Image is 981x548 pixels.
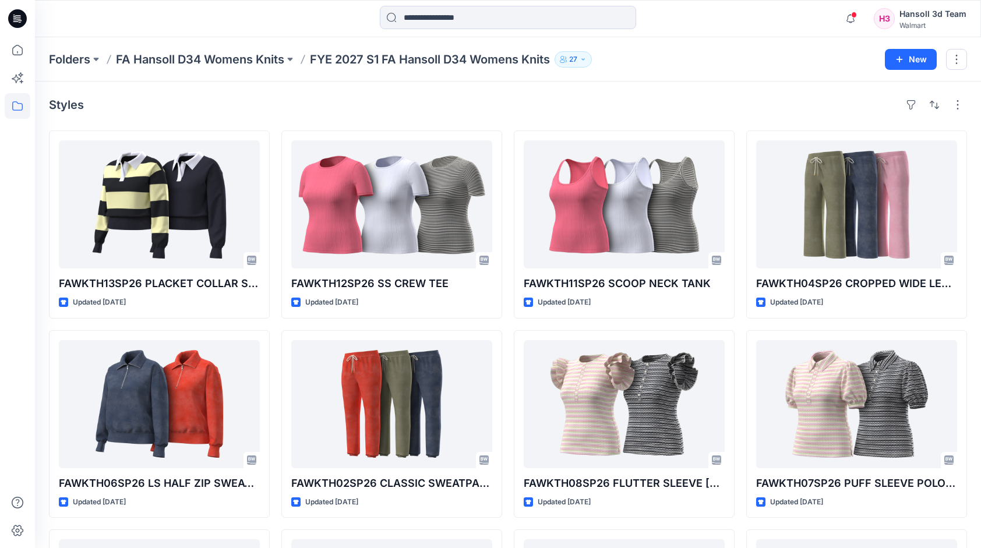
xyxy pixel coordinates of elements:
[59,275,260,292] p: FAWKTH13SP26 PLACKET COLLAR SWEATSHIRT
[538,496,591,508] p: Updated [DATE]
[899,7,966,21] div: Hansoll 3d Team
[569,53,577,66] p: 27
[59,475,260,492] p: FAWKTH06SP26 LS HALF ZIP SWEATSHIRT
[524,475,725,492] p: FAWKTH08SP26 FLUTTER SLEEVE [PERSON_NAME] TOP
[291,275,492,292] p: FAWKTH12SP26 SS CREW TEE
[756,140,957,268] a: FAWKTH04SP26 CROPPED WIDE LEG SWEATPANT OPT
[310,51,550,68] p: FYE 2027 S1 FA Hansoll D34 Womens Knits
[305,496,358,508] p: Updated [DATE]
[73,496,126,508] p: Updated [DATE]
[874,8,895,29] div: H3
[756,475,957,492] p: FAWKTH07SP26 PUFF SLEEVE POLO TOP
[305,296,358,309] p: Updated [DATE]
[291,340,492,468] a: FAWKTH02SP26 CLASSIC SWEATPANT
[770,496,823,508] p: Updated [DATE]
[899,21,966,30] div: Walmart
[59,340,260,468] a: FAWKTH06SP26 LS HALF ZIP SWEATSHIRT
[73,296,126,309] p: Updated [DATE]
[756,340,957,468] a: FAWKTH07SP26 PUFF SLEEVE POLO TOP
[524,140,725,268] a: FAWKTH11SP26 SCOOP NECK TANK
[116,51,284,68] a: FA Hansoll D34 Womens Knits
[885,49,937,70] button: New
[291,140,492,268] a: FAWKTH12SP26 SS CREW TEE
[291,475,492,492] p: FAWKTH02SP26 CLASSIC SWEATPANT
[555,51,592,68] button: 27
[49,51,90,68] a: Folders
[538,296,591,309] p: Updated [DATE]
[756,275,957,292] p: FAWKTH04SP26 CROPPED WIDE LEG SWEATPANT OPT
[770,296,823,309] p: Updated [DATE]
[59,140,260,268] a: FAWKTH13SP26 PLACKET COLLAR SWEATSHIRT
[524,340,725,468] a: FAWKTH08SP26 FLUTTER SLEEVE MIXY HENLEY TOP
[524,275,725,292] p: FAWKTH11SP26 SCOOP NECK TANK
[49,98,84,112] h4: Styles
